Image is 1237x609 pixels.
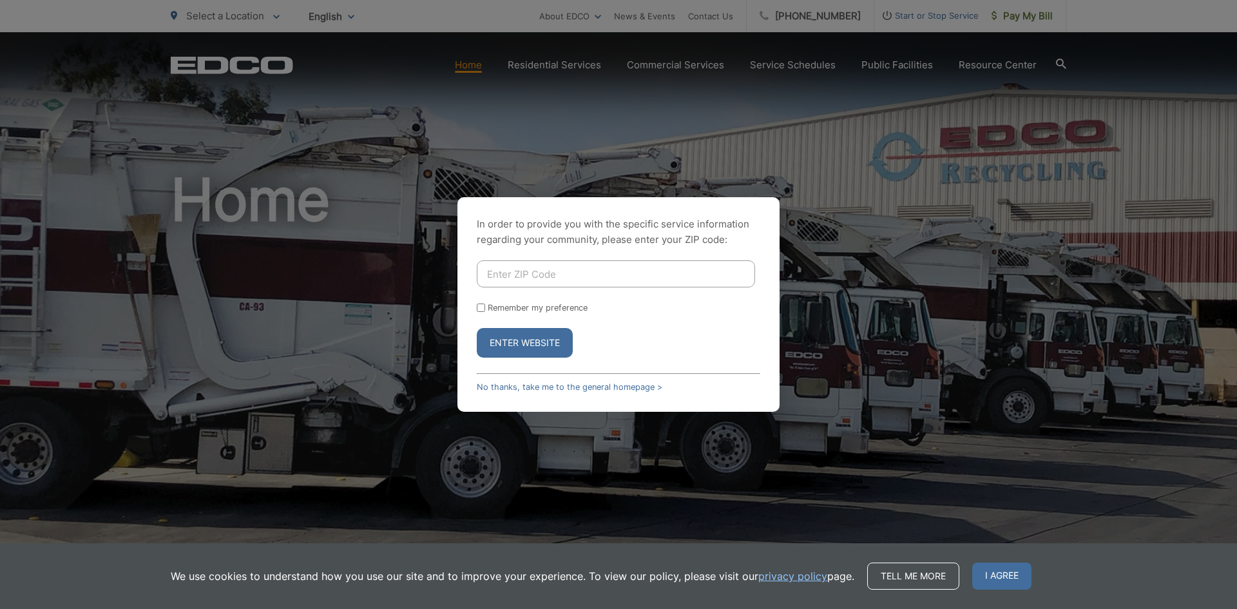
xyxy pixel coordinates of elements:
[477,260,755,287] input: Enter ZIP Code
[488,303,588,313] label: Remember my preference
[758,568,827,584] a: privacy policy
[972,563,1031,590] span: I agree
[867,563,959,590] a: Tell me more
[477,382,662,392] a: No thanks, take me to the general homepage >
[477,217,760,247] p: In order to provide you with the specific service information regarding your community, please en...
[477,328,573,358] button: Enter Website
[171,568,854,584] p: We use cookies to understand how you use our site and to improve your experience. To view our pol...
